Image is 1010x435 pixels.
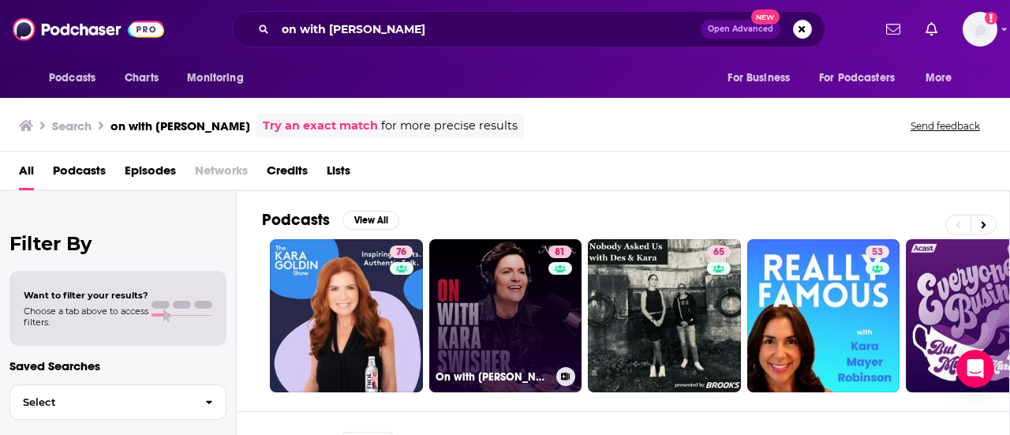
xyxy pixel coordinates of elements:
[9,358,226,373] p: Saved Searches
[751,9,780,24] span: New
[24,306,148,328] span: Choose a tab above to access filters.
[232,11,825,47] div: Search podcasts, credits, & more...
[114,63,168,93] a: Charts
[262,210,399,230] a: PodcastsView All
[919,16,944,43] a: Show notifications dropdown
[38,63,116,93] button: open menu
[588,239,741,392] a: 65
[187,67,243,89] span: Monitoring
[263,117,378,135] a: Try an exact match
[19,158,34,190] a: All
[963,12,997,47] span: Logged in as AtriaBooks
[985,12,997,24] svg: Add a profile image
[708,25,773,33] span: Open Advanced
[716,63,810,93] button: open menu
[9,232,226,255] h2: Filter By
[915,63,972,93] button: open menu
[819,67,895,89] span: For Podcasters
[267,158,308,190] a: Credits
[747,239,900,392] a: 53
[275,17,701,42] input: Search podcasts, credits, & more...
[270,239,423,392] a: 76
[52,118,92,133] h3: Search
[13,14,164,44] img: Podchaser - Follow, Share and Rate Podcasts
[327,158,350,190] a: Lists
[110,118,250,133] h3: on with [PERSON_NAME]
[10,397,193,407] span: Select
[906,119,985,133] button: Send feedback
[436,370,550,384] h3: On with [PERSON_NAME]
[926,67,952,89] span: More
[195,158,248,190] span: Networks
[809,63,918,93] button: open menu
[701,20,780,39] button: Open AdvancedNew
[880,16,907,43] a: Show notifications dropdown
[963,12,997,47] button: Show profile menu
[872,245,883,261] span: 53
[342,211,399,230] button: View All
[713,245,724,261] span: 65
[390,246,413,258] a: 76
[262,210,330,230] h2: Podcasts
[707,246,731,258] a: 65
[866,246,889,258] a: 53
[548,246,571,258] a: 81
[53,158,106,190] a: Podcasts
[24,290,148,301] span: Want to filter your results?
[125,158,176,190] a: Episodes
[381,117,518,135] span: for more precise results
[429,239,582,392] a: 81On with [PERSON_NAME]
[396,245,406,261] span: 76
[963,12,997,47] img: User Profile
[9,384,226,420] button: Select
[956,350,994,388] div: Open Intercom Messenger
[176,63,264,93] button: open menu
[125,67,159,89] span: Charts
[728,67,790,89] span: For Business
[555,245,565,261] span: 81
[49,67,95,89] span: Podcasts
